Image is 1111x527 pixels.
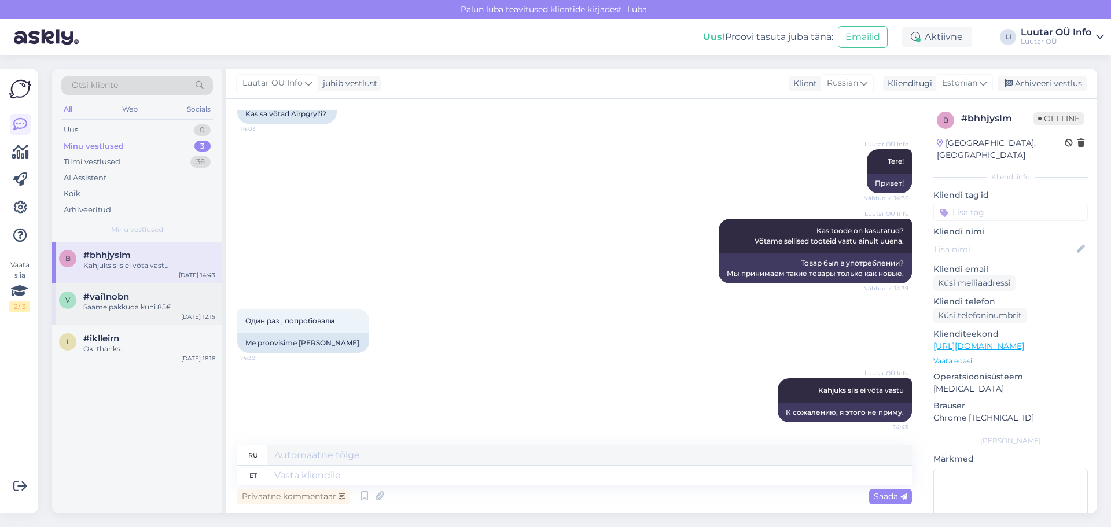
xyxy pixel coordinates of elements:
[934,243,1075,256] input: Lisa nimi
[111,224,163,235] span: Minu vestlused
[933,275,1016,291] div: Küsi meiliaadressi
[755,226,904,245] span: Kas toode on kasutatud? Võtame sellised tooteid vastu ainult uuena.
[181,354,215,363] div: [DATE] 18:18
[83,292,129,302] span: #vai1nobn
[933,263,1088,275] p: Kliendi email
[937,137,1065,161] div: [GEOGRAPHIC_DATA], [GEOGRAPHIC_DATA]
[827,77,858,90] span: Russian
[933,296,1088,308] p: Kliendi telefon
[933,172,1088,182] div: Kliendi info
[249,466,257,485] div: et
[9,301,30,312] div: 2 / 3
[64,156,120,168] div: Tiimi vestlused
[237,489,350,504] div: Privaatne kommentaar
[624,4,650,14] span: Luba
[9,260,30,312] div: Vaata siia
[933,189,1088,201] p: Kliendi tag'id
[778,403,912,422] div: К сожалению, я этого не приму.
[933,226,1088,238] p: Kliendi nimi
[933,308,1027,323] div: Küsi telefoninumbrit
[64,188,80,200] div: Kõik
[902,27,972,47] div: Aktiivne
[67,337,69,346] span: i
[961,112,1033,126] div: # bhhjyslm
[864,140,908,149] span: Luutar OÜ Info
[703,30,833,44] div: Proovi tasuta juba täna:
[1000,29,1016,45] div: LI
[933,341,1024,351] a: [URL][DOMAIN_NAME]
[83,260,215,271] div: Kahjuks siis ei võta vastu
[245,316,334,325] span: Один раз , попробовали
[1033,112,1084,125] span: Offline
[237,333,369,353] div: Me proovisime [PERSON_NAME].
[72,79,118,91] span: Otsi kliente
[943,116,948,124] span: b
[719,253,912,283] div: Товар был в употреблении? Мы принимаем такие товары только как новые.
[64,172,106,184] div: AI Assistent
[703,31,725,42] b: Uus!
[933,328,1088,340] p: Klienditeekond
[194,141,211,152] div: 3
[864,369,908,378] span: Luutar OÜ Info
[64,124,78,136] div: Uus
[65,296,70,304] span: v
[83,333,119,344] span: #iklleirn
[9,78,31,100] img: Askly Logo
[933,400,1088,412] p: Brauser
[1021,28,1104,46] a: Luutar OÜ InfoLuutar OÜ
[120,102,140,117] div: Web
[818,386,904,395] span: Kahjuks siis ei võta vastu
[888,157,904,165] span: Tere!
[318,78,377,90] div: juhib vestlust
[83,344,215,354] div: Ok, thanks.
[64,141,124,152] div: Minu vestlused
[789,78,817,90] div: Klient
[185,102,213,117] div: Socials
[248,445,258,465] div: ru
[883,78,932,90] div: Klienditugi
[1021,37,1091,46] div: Luutar OÜ
[242,77,303,90] span: Luutar OÜ Info
[83,250,131,260] span: #bhhjyslm
[61,102,75,117] div: All
[241,353,284,362] span: 14:39
[933,412,1088,424] p: Chrome [TECHNICAL_ID]
[241,124,284,133] span: 14:03
[933,453,1088,465] p: Märkmed
[65,254,71,263] span: b
[867,174,912,193] div: Привет!
[874,491,907,502] span: Saada
[181,312,215,321] div: [DATE] 12:15
[942,77,977,90] span: Estonian
[863,284,908,293] span: Nähtud ✓ 14:39
[863,194,908,202] span: Nähtud ✓ 14:36
[933,356,1088,366] p: Vaata edasi ...
[838,26,888,48] button: Emailid
[998,76,1087,91] div: Arhiveeri vestlus
[194,124,211,136] div: 0
[933,204,1088,221] input: Lisa tag
[64,204,111,216] div: Arhiveeritud
[933,436,1088,446] div: [PERSON_NAME]
[1021,28,1091,37] div: Luutar OÜ Info
[190,156,211,168] div: 36
[865,423,908,432] span: 14:43
[933,371,1088,383] p: Operatsioonisüsteem
[83,302,215,312] div: Saame pakkuda kuni 85€
[237,104,337,124] div: Kas sa võtad Airpgryl'i?
[864,209,908,218] span: Luutar OÜ Info
[179,271,215,279] div: [DATE] 14:43
[933,383,1088,395] p: [MEDICAL_DATA]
